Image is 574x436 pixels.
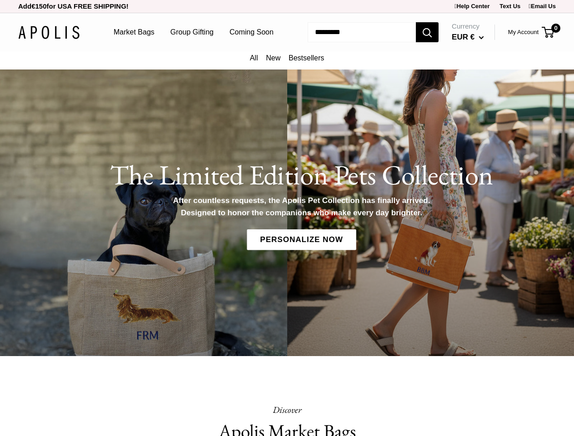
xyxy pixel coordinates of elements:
[529,3,556,10] a: Email Us
[452,30,484,45] button: EUR €
[499,3,520,10] a: Text Us
[31,2,46,10] span: €150
[161,194,442,218] p: After countless requests, the Apolis Pet Collection has finally arrived. Designed to honor the co...
[247,229,355,250] a: Personalize Now
[452,33,474,41] span: EUR €
[266,54,280,62] a: New
[551,24,560,33] span: 0
[543,27,554,38] a: 0
[153,401,422,418] p: Discover
[416,22,439,42] button: Search
[170,25,214,39] a: Group Gifting
[452,20,484,33] span: Currency
[250,54,258,62] a: All
[18,26,80,39] img: Apolis
[114,25,155,39] a: Market Bags
[46,159,557,191] h1: The Limited Edition Pets Collection
[289,54,324,62] a: Bestsellers
[508,27,539,38] a: My Account
[454,3,490,10] a: Help Center
[230,25,274,39] a: Coming Soon
[308,22,416,42] input: Search...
